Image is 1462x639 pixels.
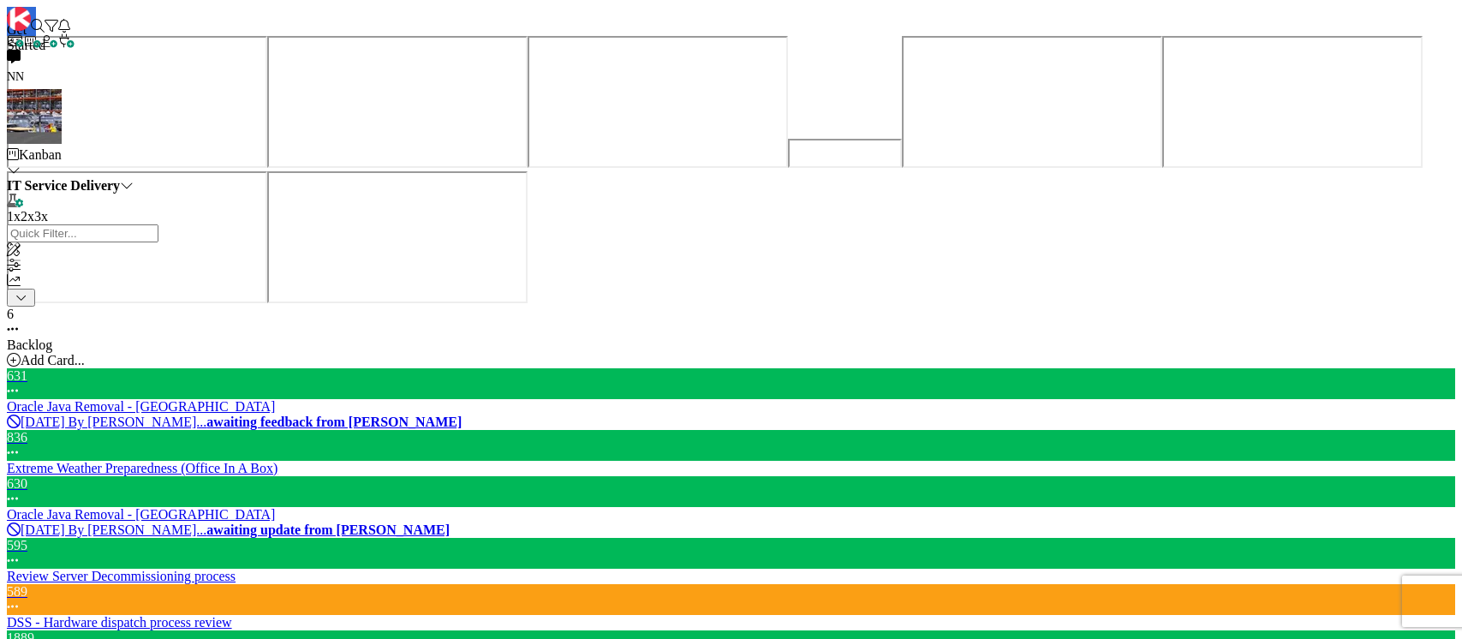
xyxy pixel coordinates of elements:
span: Backlog [7,337,52,352]
a: 836Extreme Weather Preparedness (Office In A Box) [7,430,1455,476]
div: Oracle Java Removal - [GEOGRAPHIC_DATA] [7,399,1455,415]
a: 630Oracle Java Removal - [GEOGRAPHIC_DATA][DATE] By [PERSON_NAME]...awaiting update from [PERSON_... [7,476,1455,538]
a: 631Oracle Java Removal - [GEOGRAPHIC_DATA][DATE] By [PERSON_NAME]...awaiting feedback from [PERSO... [7,368,1455,430]
div: 631 [7,368,1455,384]
div: 630 [7,476,1455,492]
div: 631Oracle Java Removal - [GEOGRAPHIC_DATA] [7,368,1455,415]
div: 595 [7,538,1455,553]
div: 595 [7,538,1455,569]
a: 589DSS - Hardware dispatch process review [7,584,1455,630]
b: IT Service Delivery [7,178,120,193]
span: Kanban [19,147,62,162]
iframe: UserGuiding AI Assistant Launcher [7,171,267,303]
span: [DATE] By [PERSON_NAME]... [21,415,206,429]
input: Quick Filter... [7,224,158,242]
img: avatar [7,89,62,144]
div: 589 [7,584,1455,615]
a: 595Review Server Decommissioning process [7,538,1455,584]
div: DSS - Hardware dispatch process review [7,615,1455,630]
iframe: UserGuiding Knowledge Base [902,36,1162,168]
span: [DATE] By [PERSON_NAME]... [21,523,206,537]
span: 3x [34,209,48,224]
b: awaiting update from [PERSON_NAME] [206,523,450,537]
div: 589 [7,584,1455,600]
span: 2x [21,209,34,224]
span: 6 [7,307,14,321]
div: 631 [7,368,1455,399]
div: Extreme Weather Preparedness (Office In A Box) [7,461,1455,476]
div: 836 [7,430,1455,461]
iframe: UserGuiding AI Assistant [267,171,528,303]
div: 630Oracle Java Removal - [GEOGRAPHIC_DATA] [7,476,1455,523]
div: Oracle Java Removal - [GEOGRAPHIC_DATA] [7,507,1455,523]
div: 630 [7,476,1455,507]
b: awaiting feedback from [PERSON_NAME] [206,415,462,429]
span: Add Card... [21,353,85,367]
span: 1x [7,209,21,224]
div: 836 [7,430,1455,445]
div: Review Server Decommissioning process [7,569,1455,584]
iframe: UserGuiding Product Updates [1162,36,1423,168]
